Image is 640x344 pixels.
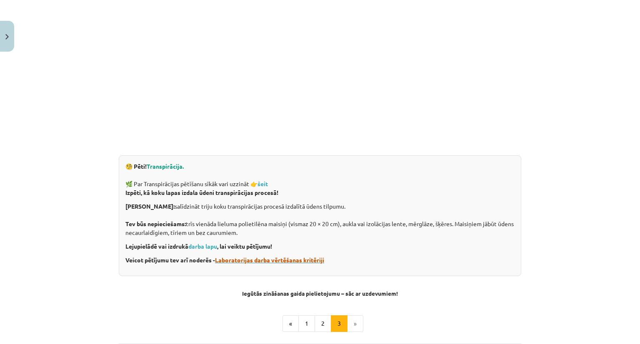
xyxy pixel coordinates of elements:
[5,34,9,40] img: icon-close-lesson-0947bae3869378f0d4975bcd49f059093ad1ed9edebbc8119c70593378902aed.svg
[315,315,331,332] button: 2
[119,155,521,276] div: 🌿 Par Transpirācijas pētīšanu sīkāk vari uzzināt 👉
[215,256,324,264] a: Laboratorijas darba vērtēšanas kritēriji
[125,162,184,170] strong: 🧐 Pēti!
[125,220,186,227] strong: Tev būs nepieciešams:
[331,315,347,332] button: 3
[119,315,521,332] nav: Page navigation example
[298,315,315,332] button: 1
[257,180,268,187] a: šeit
[125,202,515,237] p: salīdzināt triju koku transpirācijas procesā izdalītā ūdens tilpumu. trīs vienāda lieluma polieti...
[242,289,398,297] strong: Iegūtās zināšanas gaida pielietojumu – sāc ar uzdevumiem!
[125,189,278,196] strong: Izpēti, kā koku lapas izdala ūdeni transpirācijas procesā!
[125,256,324,264] strong: Veicot pētījumu tev arī noderēs -
[188,242,217,250] a: darba lapu
[282,315,299,332] button: «
[125,242,272,250] strong: Lejupielādē vai izdrukā , lai veiktu pētījumu!
[125,202,175,210] strong: [PERSON_NAME]:
[147,162,184,170] span: Transpirācija.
